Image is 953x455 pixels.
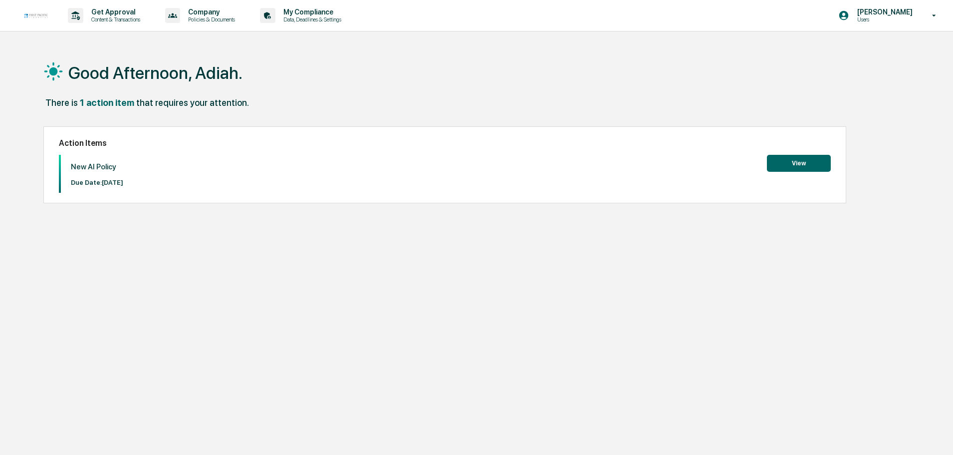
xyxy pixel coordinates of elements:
p: My Compliance [275,8,346,16]
button: View [767,155,831,172]
p: Due Date: [DATE] [71,179,123,186]
p: Company [180,8,240,16]
img: logo [24,13,48,17]
div: There is [45,97,78,108]
p: Get Approval [83,8,145,16]
p: Content & Transactions [83,16,145,23]
p: Users [849,16,918,23]
h2: Action Items [59,138,831,148]
h1: Good Afternoon, Adiah. [68,63,242,83]
p: New AI Policy [71,162,123,171]
p: [PERSON_NAME] [849,8,918,16]
p: Data, Deadlines & Settings [275,16,346,23]
p: Policies & Documents [180,16,240,23]
div: 1 action item [80,97,134,108]
a: View [767,158,831,167]
div: that requires your attention. [136,97,249,108]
